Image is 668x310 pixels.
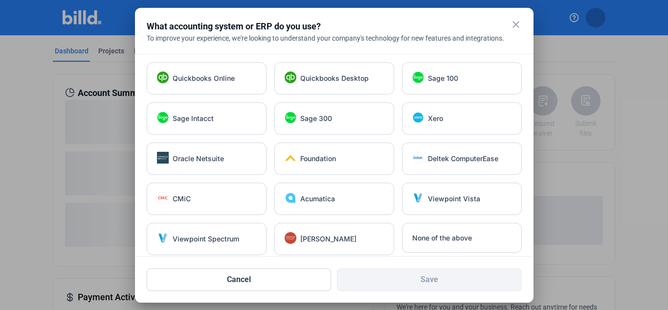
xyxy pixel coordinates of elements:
button: Cancel [147,268,332,291]
span: Quickbooks Online [173,73,235,83]
span: [PERSON_NAME] [300,234,356,244]
span: Foundation [300,154,336,164]
span: Deltek ComputerEase [428,154,498,164]
span: Oracle Netsuite [173,154,224,164]
span: Viewpoint Vista [428,194,480,204]
span: Sage 300 [300,114,332,123]
mat-icon: close [510,19,522,30]
span: Xero [428,114,443,123]
span: Sage Intacct [173,114,214,123]
span: Viewpoint Spectrum [173,234,239,244]
span: None of the above [412,233,472,243]
button: Save [337,268,522,291]
div: To improve your experience, we're looking to understand your company's technology for new feature... [147,33,522,43]
span: Sage 100 [428,73,458,83]
span: CMiC [173,194,191,204]
span: Acumatica [300,194,335,204]
div: What accounting system or ERP do you use? [147,20,497,33]
span: Quickbooks Desktop [300,73,369,83]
